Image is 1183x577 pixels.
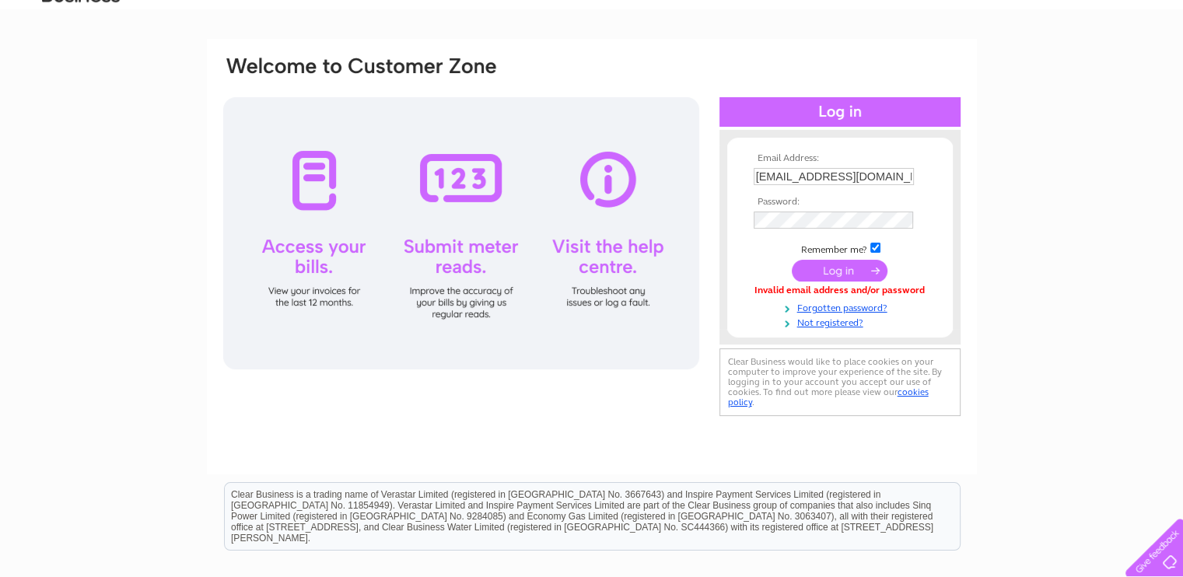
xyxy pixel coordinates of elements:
[1004,66,1038,78] a: Energy
[792,260,887,282] input: Submit
[750,197,930,208] th: Password:
[719,348,961,416] div: Clear Business would like to place cookies on your computer to improve your experience of the sit...
[754,299,930,314] a: Forgotten password?
[750,240,930,256] td: Remember me?
[1136,66,1174,78] a: Contact
[41,40,121,88] img: logo.png
[750,153,930,164] th: Email Address:
[1104,66,1126,78] a: Blog
[728,386,929,407] a: cookies policy
[754,314,930,329] a: Not registered?
[890,8,997,27] a: 0333 014 3131
[754,285,926,296] div: Invalid email address and/or password
[965,66,995,78] a: Water
[1048,66,1094,78] a: Telecoms
[225,9,960,75] div: Clear Business is a trading name of Verastar Limited (registered in [GEOGRAPHIC_DATA] No. 3667643...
